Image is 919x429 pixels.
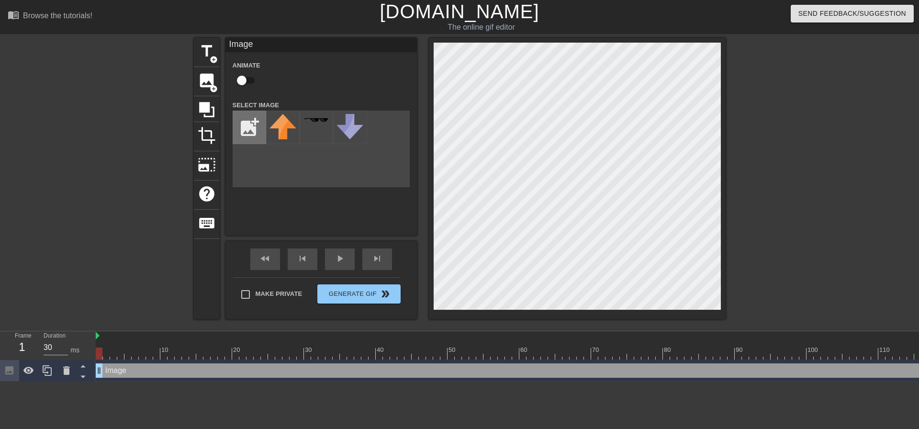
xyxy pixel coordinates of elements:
span: skip_next [371,253,383,264]
span: fast_rewind [259,253,271,264]
span: double_arrow [380,288,391,300]
a: [DOMAIN_NAME] [380,1,539,22]
span: Generate Gif [321,288,396,300]
span: title [198,42,216,60]
div: 40 [377,345,385,355]
a: Browse the tutorials! [8,9,92,24]
span: crop [198,126,216,145]
div: 70 [592,345,601,355]
span: drag_handle [94,366,104,375]
button: Generate Gif [317,284,400,304]
div: 80 [664,345,672,355]
div: 20 [233,345,242,355]
span: menu_book [8,9,19,21]
label: Animate [233,61,260,70]
div: The online gif editor [311,22,651,33]
div: 60 [520,345,529,355]
span: Make Private [256,289,303,299]
span: skip_previous [297,253,308,264]
span: photo_size_select_large [198,156,216,174]
span: add_circle [210,85,218,93]
div: 90 [736,345,744,355]
span: add_circle [210,56,218,64]
div: Frame [8,331,36,359]
label: Select Image [233,101,280,110]
div: Image [225,38,417,52]
span: keyboard [198,214,216,232]
span: Send Feedback/Suggestion [798,8,906,20]
label: Duration [44,333,66,339]
div: 110 [879,345,891,355]
div: Browse the tutorials! [23,11,92,20]
img: upvote.png [269,114,296,139]
div: 100 [807,345,819,355]
div: ms [70,345,79,355]
span: play_arrow [334,253,346,264]
span: image [198,71,216,90]
img: downvote.png [336,114,363,139]
button: Send Feedback/Suggestion [791,5,914,23]
span: help [198,185,216,203]
div: 1 [15,339,29,356]
div: 50 [448,345,457,355]
div: 30 [305,345,314,355]
div: 10 [161,345,170,355]
img: deal-with-it.png [303,117,330,123]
